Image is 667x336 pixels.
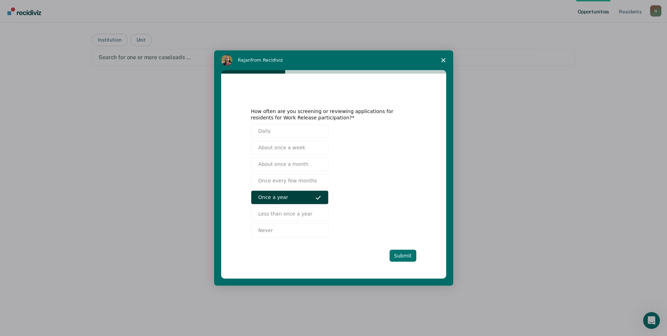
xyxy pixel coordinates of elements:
[258,127,271,135] span: Daily
[251,141,328,155] button: About once a week
[251,124,328,138] button: Daily
[258,144,306,151] span: About once a week
[251,191,328,204] button: Once a year
[251,207,328,221] button: Less than once a year
[258,177,317,185] span: Once every few months
[258,194,288,201] span: Once a year
[238,57,251,63] span: Rajan
[390,250,416,262] button: Submit
[258,161,309,168] span: About once a month
[251,224,328,237] button: Never
[258,227,273,234] span: Never
[258,210,313,218] span: Less than once a year
[251,57,283,63] span: from Recidiviz
[251,157,328,171] button: About once a month
[221,55,232,66] img: Profile image for Rajan
[251,108,406,121] div: How often are you screening or reviewing applications for residents for Work Release participation?
[434,50,453,70] span: Close survey
[251,174,330,188] button: Once every few months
